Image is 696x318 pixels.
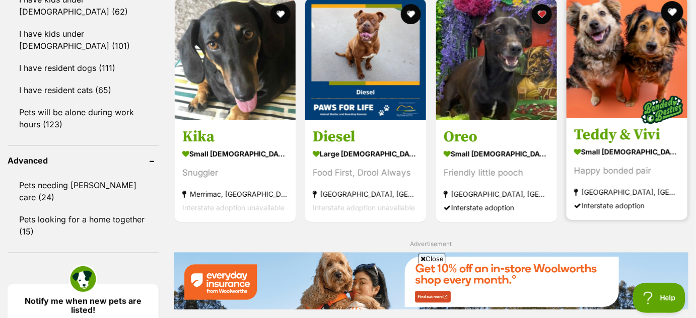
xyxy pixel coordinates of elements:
[637,85,687,135] img: bonded besties
[419,254,446,264] span: Close
[8,102,159,135] a: Pets will be alone during work hours (123)
[313,203,415,212] span: Interstate adoption unavailable
[182,187,288,201] strong: Merrimac, [GEOGRAPHIC_DATA]
[313,127,419,146] h3: Diesel
[182,146,288,161] strong: small [DEMOGRAPHIC_DATA] Dog
[444,187,549,201] strong: [GEOGRAPHIC_DATA], [GEOGRAPHIC_DATA]
[574,164,680,178] div: Happy bonded pair
[574,125,680,144] h3: Teddy & Vivi
[661,1,683,23] button: favourite
[313,166,419,180] div: Food First, Drool Always
[444,166,549,180] div: Friendly little pooch
[174,252,688,311] a: Everyday Insurance promotional banner
[444,201,549,214] div: Interstate adoption
[436,120,557,222] a: Oreo small [DEMOGRAPHIC_DATA] Dog Friendly little pooch [GEOGRAPHIC_DATA], [GEOGRAPHIC_DATA] Inte...
[313,187,419,201] strong: [GEOGRAPHIC_DATA], [GEOGRAPHIC_DATA]
[182,127,288,146] h3: Kika
[305,120,426,222] a: Diesel large [DEMOGRAPHIC_DATA] Dog Food First, Drool Always [GEOGRAPHIC_DATA], [GEOGRAPHIC_DATA]...
[8,79,159,101] a: I have resident cats (65)
[8,175,159,208] a: Pets needing [PERSON_NAME] care (24)
[532,4,552,24] button: favourite
[401,4,422,24] button: favourite
[633,283,686,313] iframe: Help Scout Beacon - Open
[182,166,288,180] div: Snuggler
[574,144,680,159] strong: small [DEMOGRAPHIC_DATA] Dog
[182,203,285,212] span: Interstate adoption unavailable
[174,252,688,309] img: Everyday Insurance promotional banner
[8,209,159,242] a: Pets looking for a home together (15)
[313,146,419,161] strong: large [DEMOGRAPHIC_DATA] Dog
[175,120,296,222] a: Kika small [DEMOGRAPHIC_DATA] Dog Snuggler Merrimac, [GEOGRAPHIC_DATA] Interstate adoption unavai...
[567,118,687,220] a: Teddy & Vivi small [DEMOGRAPHIC_DATA] Dog Happy bonded pair [GEOGRAPHIC_DATA], [GEOGRAPHIC_DATA] ...
[574,185,680,199] strong: [GEOGRAPHIC_DATA], [GEOGRAPHIC_DATA]
[444,146,549,161] strong: small [DEMOGRAPHIC_DATA] Dog
[270,4,291,24] button: favourite
[444,127,549,146] h3: Oreo
[410,240,452,248] span: Advertisement
[104,268,592,313] iframe: Advertisement
[8,156,159,165] header: Advanced
[574,199,680,212] div: Interstate adoption
[8,57,159,78] a: I have resident dogs (111)
[8,23,159,56] a: I have kids under [DEMOGRAPHIC_DATA] (101)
